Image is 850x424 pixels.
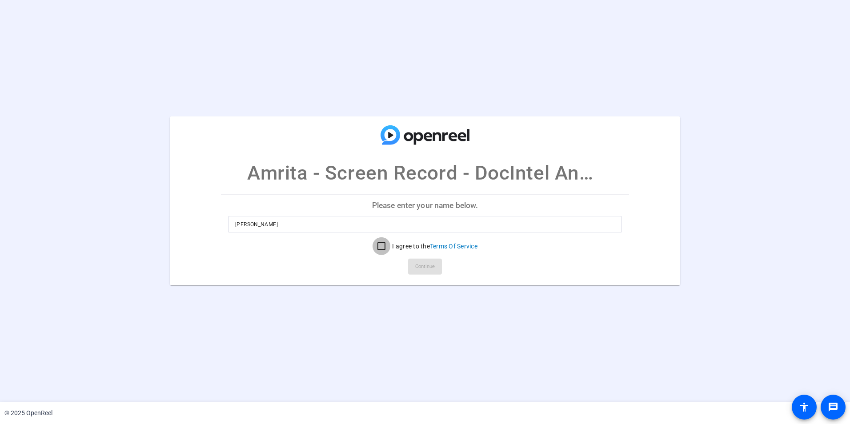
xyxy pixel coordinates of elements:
img: company-logo [381,125,469,145]
input: Enter your name [235,219,615,230]
mat-icon: accessibility [799,402,810,412]
mat-icon: message [828,402,838,412]
label: I agree to the [390,242,477,251]
a: Terms Of Service [430,243,477,250]
p: Amrita - Screen Record - DocIntel Analyzer [247,158,603,188]
p: Please enter your name below. [221,195,629,216]
div: © 2025 OpenReel [4,408,52,418]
